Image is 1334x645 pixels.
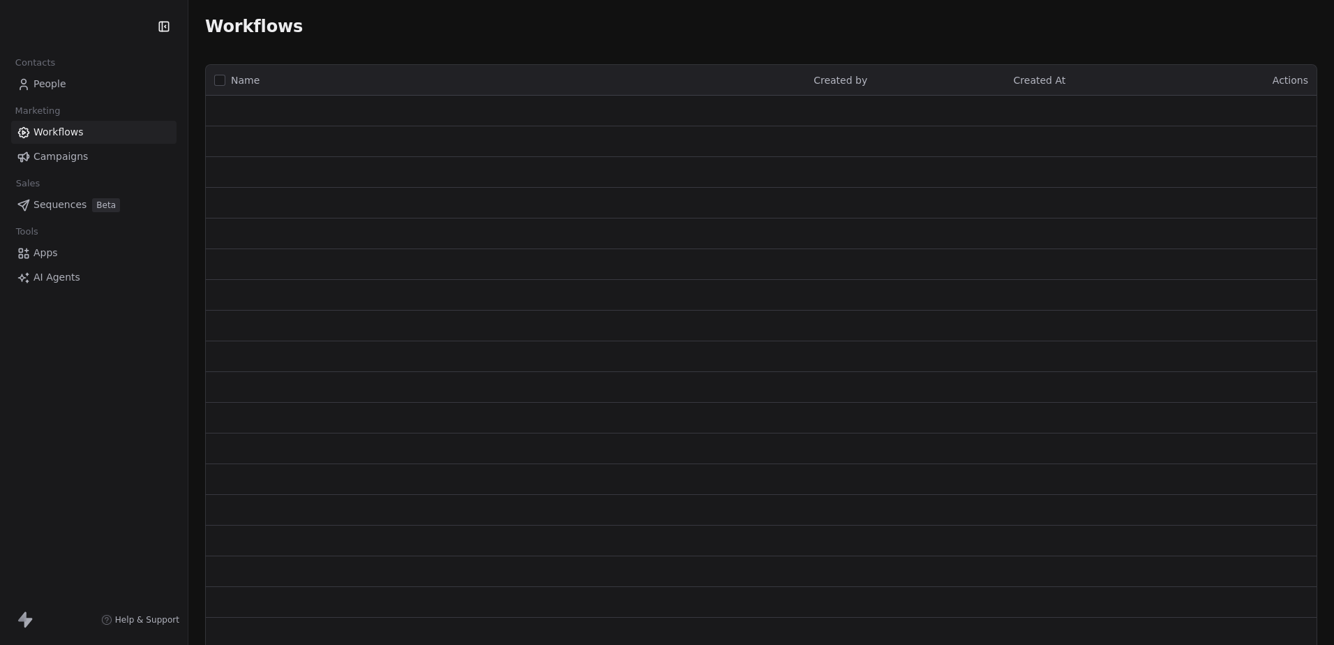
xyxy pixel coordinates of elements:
a: SequencesBeta [11,193,177,216]
span: Tools [10,221,44,242]
span: Beta [92,198,120,212]
a: People [11,73,177,96]
span: Workflows [33,125,84,140]
span: Actions [1273,75,1308,86]
span: Help & Support [115,614,179,625]
span: Sequences [33,198,87,212]
a: Workflows [11,121,177,144]
span: Campaigns [33,149,88,164]
span: Marketing [9,101,66,121]
a: Apps [11,242,177,265]
a: Help & Support [101,614,179,625]
span: Name [231,73,260,88]
span: People [33,77,66,91]
span: Created by [814,75,867,86]
span: Workflows [205,17,303,36]
span: Created At [1014,75,1066,86]
a: AI Agents [11,266,177,289]
span: Sales [10,173,46,194]
span: AI Agents [33,270,80,285]
a: Campaigns [11,145,177,168]
span: Apps [33,246,58,260]
span: Contacts [9,52,61,73]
